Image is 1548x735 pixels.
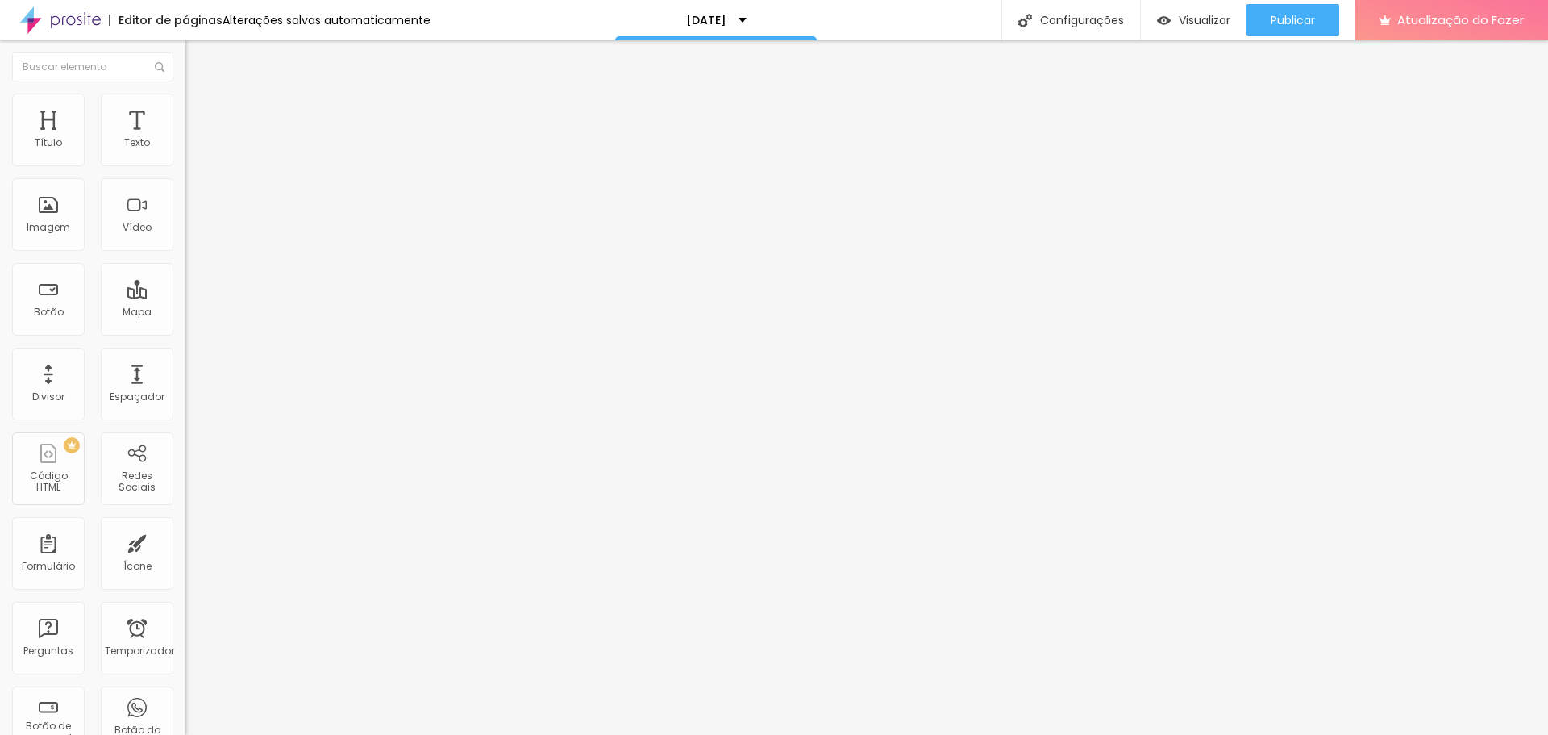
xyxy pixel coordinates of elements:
font: Título [35,136,62,149]
font: Editor de páginas [119,12,223,28]
font: Temporizador [105,644,174,658]
font: Imagem [27,220,70,234]
font: Texto [124,136,150,149]
font: Código HTML [30,469,68,494]
img: Ícone [1018,14,1032,27]
font: Publicar [1271,12,1315,28]
font: [DATE] [686,12,726,28]
font: Botão [34,305,64,319]
font: Atualização do Fazer [1397,11,1524,28]
font: Configurações [1040,12,1124,28]
font: Perguntas [23,644,73,658]
font: Mapa [123,305,152,319]
font: Formulário [22,559,75,573]
img: view-1.svg [1157,14,1171,27]
font: Vídeo [123,220,152,234]
font: Divisor [32,390,64,403]
font: Alterações salvas automaticamente [223,12,431,28]
font: Visualizar [1179,12,1230,28]
button: Visualizar [1141,4,1246,36]
font: Espaçador [110,390,164,403]
input: Buscar elemento [12,52,173,81]
font: Ícone [123,559,152,573]
font: Redes Sociais [119,469,156,494]
button: Publicar [1246,4,1339,36]
img: Ícone [155,62,164,72]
